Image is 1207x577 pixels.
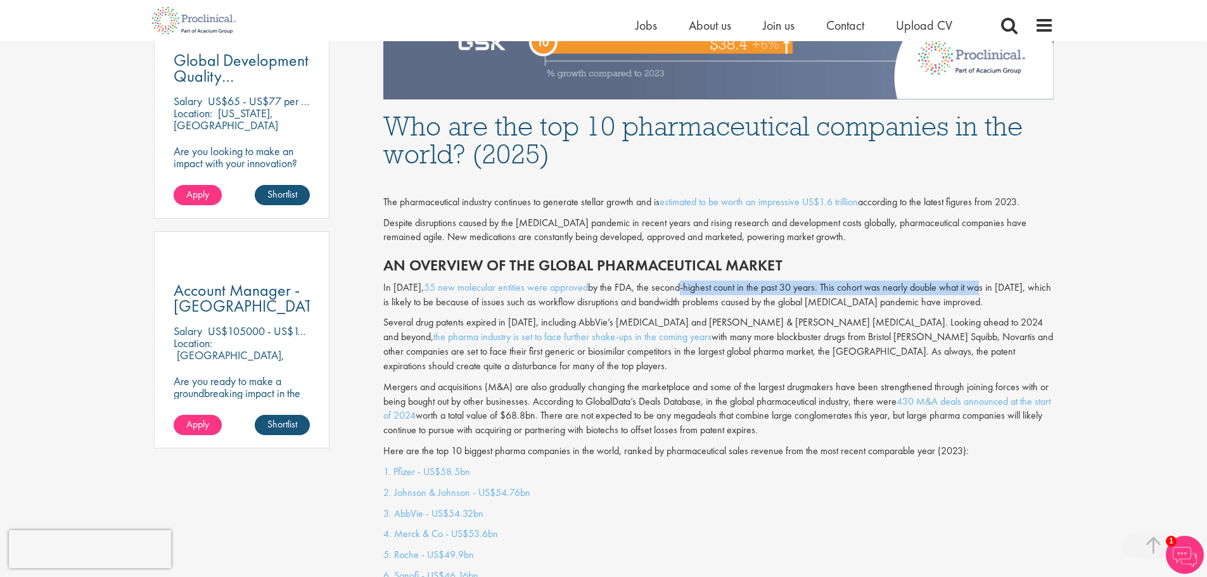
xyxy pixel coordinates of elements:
a: 430 M&A deals announced at the start of 2024 [383,395,1051,422]
a: Join us [763,17,795,34]
p: Here are the top 10 biggest pharma companies in the world, ranked by pharmaceutical sales revenue... [383,444,1054,459]
span: Location: [174,336,212,350]
p: [US_STATE], [GEOGRAPHIC_DATA] [174,106,278,132]
a: 55 new molecular entities were approved [424,281,588,294]
p: In [DATE], by the FDA, the second-highest count in the past 30 years. This cohort was nearly doub... [383,281,1054,310]
a: estimated to be worth an impressive US$1.6 trillion [660,195,858,208]
p: Several drug patents expired in [DATE], including AbbVie’s [MEDICAL_DATA] and [PERSON_NAME] & [PE... [383,315,1054,373]
a: Contact [826,17,864,34]
iframe: reCAPTCHA [9,530,171,568]
span: Global Development Quality Management (GCP) [174,49,309,103]
p: Mergers and acquisitions (M&A) are also gradually changing the marketplace and some of the larges... [383,380,1054,438]
span: Apply [186,187,209,201]
a: 3. AbbVie - US$54.32bn [383,507,483,520]
span: 1 [1166,536,1177,547]
span: Salary [174,324,202,338]
h2: An overview of the global pharmaceutical market [383,257,1054,274]
a: 1. Pfizer - US$58.5bn [383,465,470,478]
a: 5. Roche - US$49.9bn [383,548,474,561]
span: Account Manager - [GEOGRAPHIC_DATA] [174,279,326,317]
a: 4. Merck & Co - US$53.6bn [383,527,498,540]
a: Apply [174,415,222,435]
p: Are you looking to make an impact with your innovation? We are working with a well-established ph... [174,145,310,229]
div: The pharmaceutical industry continues to generate stellar growth and is according to the latest f... [383,195,1054,210]
a: Account Manager - [GEOGRAPHIC_DATA] [174,282,310,314]
a: Jobs [635,17,657,34]
a: Shortlist [255,415,310,435]
span: Salary [174,94,202,108]
a: Global Development Quality Management (GCP) [174,53,310,84]
span: Apply [186,417,209,431]
p: Despite disruptions caused by the [MEDICAL_DATA] pandemic in recent years and rising research and... [383,216,1054,245]
p: Are you ready to make a groundbreaking impact in the world of biotechnology? Join a growing compa... [174,375,310,447]
h1: Who are the top 10 pharmaceutical companies in the world? (2025) [383,112,1054,168]
span: Location: [174,106,212,120]
a: the pharma industry is set to face further shake-ups in the coming years [433,330,712,343]
a: 2. Johnson & Johnson - US$54.76bn [383,486,530,499]
p: [GEOGRAPHIC_DATA], [GEOGRAPHIC_DATA] [174,348,284,374]
a: Shortlist [255,185,310,205]
a: Apply [174,185,222,205]
a: About us [689,17,731,34]
img: Chatbot [1166,536,1204,574]
p: US$65 - US$77 per hour [208,94,320,108]
a: Upload CV [896,17,952,34]
p: US$105000 - US$115000 per annum [208,324,376,338]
